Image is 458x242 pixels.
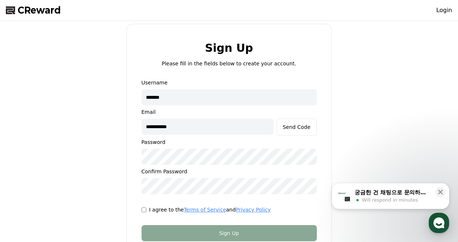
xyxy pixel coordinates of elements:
[142,168,317,175] p: Confirm Password
[283,123,311,131] div: Send Code
[48,181,95,199] a: Messages
[2,181,48,199] a: Home
[142,108,317,116] p: Email
[18,4,61,16] span: CReward
[205,42,253,54] h2: Sign Up
[6,4,61,16] a: CReward
[95,181,141,199] a: Settings
[61,192,83,198] span: Messages
[156,230,302,237] div: Sign Up
[276,119,317,136] button: Send Code
[142,225,317,241] button: Sign Up
[162,60,296,67] p: Please fill in the fields below to create your account.
[236,207,271,213] a: Privacy Policy
[109,192,127,198] span: Settings
[142,138,317,146] p: Password
[436,6,452,15] a: Login
[19,192,32,198] span: Home
[142,79,317,86] p: Username
[149,206,271,213] p: I agree to the and
[184,207,226,213] a: Terms of Service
